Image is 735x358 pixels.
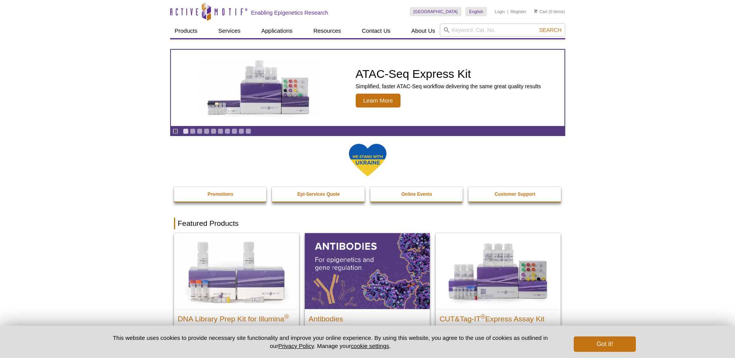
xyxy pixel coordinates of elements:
a: About Us [407,24,440,38]
h2: CUT&Tag-IT Express Assay Kit [439,311,557,323]
img: We Stand With Ukraine [348,143,387,177]
strong: Promotions [208,192,233,197]
a: Go to slide 1 [183,128,189,134]
img: CUT&Tag-IT® Express Assay Kit [436,233,561,309]
a: ATAC-Seq Express Kit ATAC-Seq Express Kit Simplified, faster ATAC-Seq workflow delivering the sam... [171,50,564,126]
a: Go to slide 5 [211,128,216,134]
a: Go to slide 10 [245,128,251,134]
h2: Antibodies [309,311,426,323]
p: Simplified, faster ATAC-Seq workflow delivering the same great quality results [356,83,541,90]
img: Your Cart [534,9,537,13]
a: All Antibodies Antibodies Application-tested antibodies for ChIP, CUT&Tag, and CUT&RUN. [305,233,430,350]
h2: ATAC-Seq Express Kit [356,68,541,80]
a: Login [495,9,505,14]
a: Go to slide 7 [225,128,230,134]
a: Services [214,24,245,38]
a: English [465,7,487,16]
strong: Epi-Services Quote [297,192,340,197]
a: Privacy Policy [278,343,314,349]
a: Customer Support [468,187,562,202]
button: cookie settings [351,343,389,349]
a: CUT&Tag-IT® Express Assay Kit CUT&Tag-IT®Express Assay Kit Less variable and higher-throughput ge... [436,233,561,350]
li: (0 items) [534,7,565,16]
a: Resources [309,24,346,38]
a: Epi-Services Quote [272,187,365,202]
a: Promotions [174,187,267,202]
a: Go to slide 4 [204,128,210,134]
img: DNA Library Prep Kit for Illumina [174,233,299,309]
img: ATAC-Seq Express Kit [196,59,323,117]
a: [GEOGRAPHIC_DATA] [410,7,462,16]
a: Go to slide 6 [218,128,223,134]
a: Online Events [370,187,464,202]
article: ATAC-Seq Express Kit [171,50,564,126]
button: Got it! [574,336,635,352]
a: Contact Us [357,24,395,38]
a: Toggle autoplay [172,128,178,134]
a: Go to slide 8 [231,128,237,134]
img: All Antibodies [305,233,430,309]
h2: DNA Library Prep Kit for Illumina [178,311,295,323]
strong: Customer Support [495,192,535,197]
a: Go to slide 2 [190,128,196,134]
strong: Online Events [401,192,432,197]
a: Register [510,9,526,14]
a: Go to slide 3 [197,128,203,134]
p: This website uses cookies to provide necessary site functionality and improve your online experie... [100,334,561,350]
input: Keyword, Cat. No. [440,24,565,37]
h2: Featured Products [174,218,561,229]
span: Learn More [356,94,401,108]
button: Search [537,27,564,34]
a: Cart [534,9,547,14]
a: DNA Library Prep Kit for Illumina DNA Library Prep Kit for Illumina® Dual Index NGS Kit for ChIP-... [174,233,299,358]
li: | [507,7,509,16]
a: Applications [257,24,297,38]
a: Go to slide 9 [238,128,244,134]
h2: Enabling Epigenetics Research [251,9,328,16]
sup: ® [481,313,485,319]
a: Products [170,24,202,38]
span: Search [539,27,561,33]
sup: ® [284,313,289,319]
